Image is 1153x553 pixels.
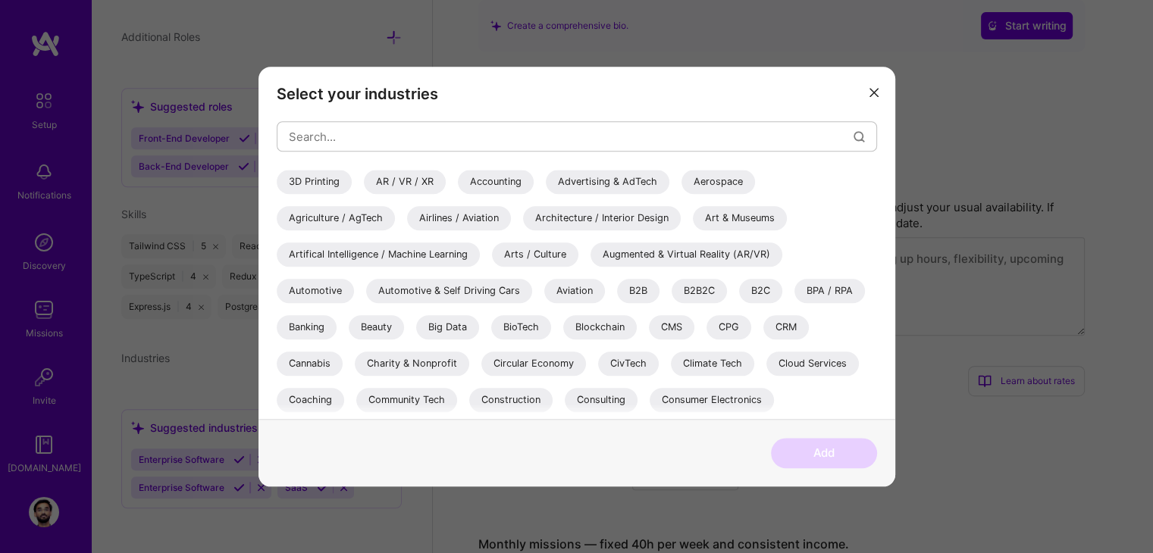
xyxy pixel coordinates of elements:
[364,170,446,194] div: AR / VR / XR
[763,315,809,339] div: CRM
[523,206,681,230] div: Architecture / Interior Design
[277,388,344,412] div: Coaching
[598,351,659,376] div: CivTech
[277,242,480,267] div: Artifical Intelligence / Machine Learning
[258,67,895,486] div: modal
[681,170,755,194] div: Aerospace
[671,351,754,376] div: Climate Tech
[563,315,637,339] div: Blockchain
[707,315,751,339] div: CPG
[491,315,551,339] div: BioTech
[356,388,457,412] div: Community Tech
[591,242,782,267] div: Augmented & Virtual Reality (AR/VR)
[366,279,532,303] div: Automotive & Self Driving Cars
[277,170,352,194] div: 3D Printing
[650,388,774,412] div: Consumer Electronics
[854,131,865,142] i: icon Search
[458,170,534,194] div: Accounting
[277,279,354,303] div: Automotive
[349,315,404,339] div: Beauty
[289,117,854,156] input: Search...
[617,279,660,303] div: B2B
[693,206,787,230] div: Art & Museums
[565,388,638,412] div: Consulting
[739,279,782,303] div: B2C
[277,206,395,230] div: Agriculture / AgTech
[277,315,337,339] div: Banking
[649,315,694,339] div: CMS
[277,351,343,376] div: Cannabis
[771,438,877,468] button: Add
[672,279,727,303] div: B2B2C
[869,88,879,97] i: icon Close
[766,351,859,376] div: Cloud Services
[546,170,669,194] div: Advertising & AdTech
[481,351,586,376] div: Circular Economy
[492,242,578,267] div: Arts / Culture
[469,388,553,412] div: Construction
[277,85,877,103] h3: Select your industries
[544,279,605,303] div: Aviation
[407,206,511,230] div: Airlines / Aviation
[794,279,865,303] div: BPA / RPA
[416,315,479,339] div: Big Data
[355,351,469,376] div: Charity & Nonprofit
